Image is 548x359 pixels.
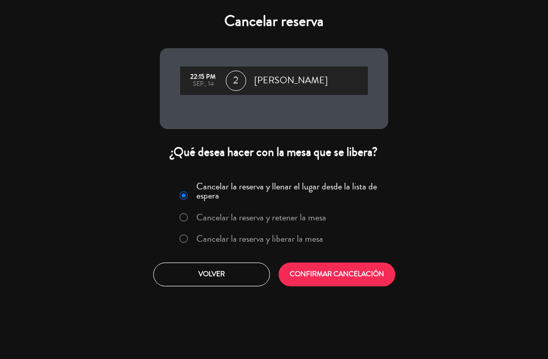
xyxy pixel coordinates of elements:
[185,81,221,88] div: sep., 14
[196,213,326,222] label: Cancelar la reserva y retener la mesa
[153,263,270,286] button: Volver
[185,74,221,81] div: 22:15 PM
[226,71,246,91] span: 2
[196,182,382,200] label: Cancelar la reserva y llenar el lugar desde la lista de espera
[160,144,388,160] div: ¿Qué desea hacer con la mesa que se libera?
[279,263,395,286] button: CONFIRMAR CANCELACIÓN
[196,234,323,243] label: Cancelar la reserva y liberar la mesa
[160,12,388,30] h4: Cancelar reserva
[254,73,328,88] span: [PERSON_NAME]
